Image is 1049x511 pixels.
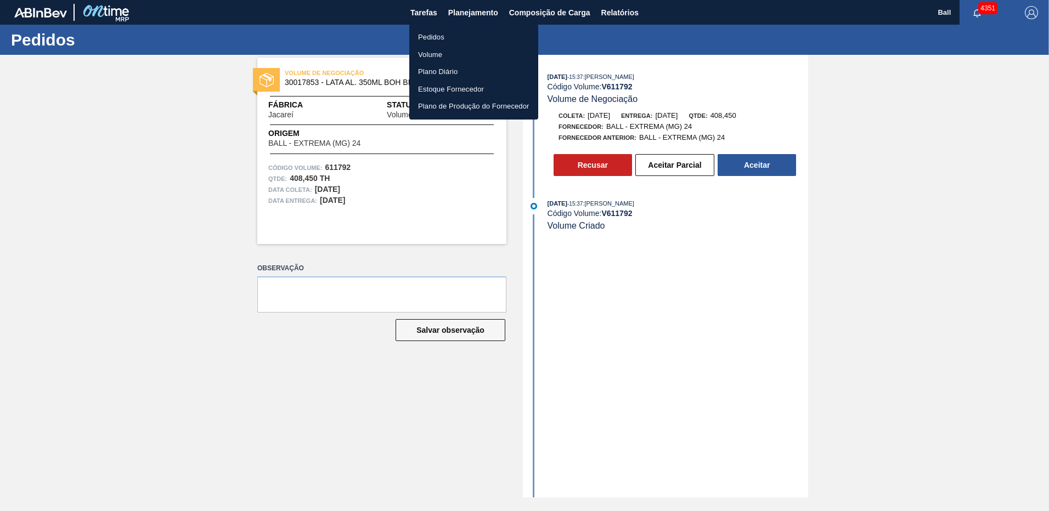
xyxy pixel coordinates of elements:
a: Plano Diário [409,63,538,81]
a: Pedidos [409,29,538,46]
a: Estoque Fornecedor [409,81,538,98]
a: Plano de Produção do Fornecedor [409,98,538,115]
a: Volume [409,46,538,64]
